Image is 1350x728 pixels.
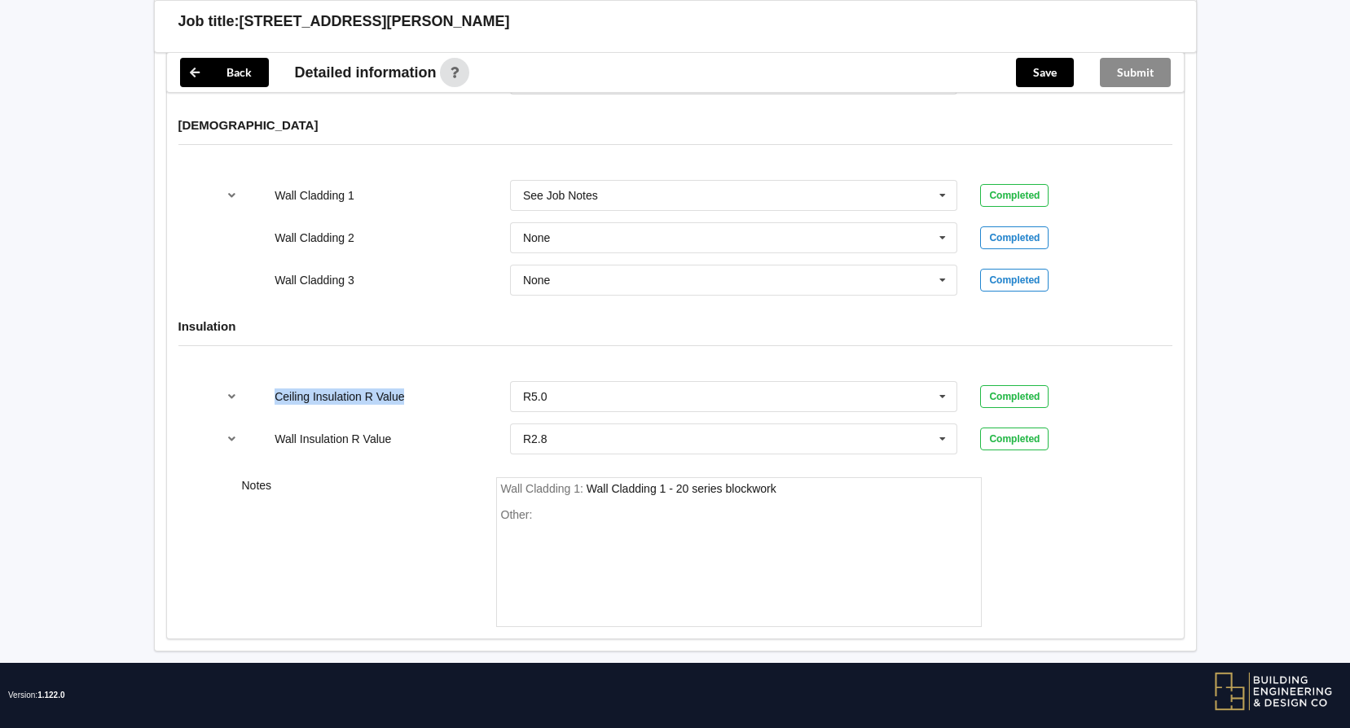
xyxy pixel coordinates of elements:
label: Wall Cladding 2 [275,231,354,244]
span: Detailed information [295,65,437,80]
button: Back [180,58,269,87]
label: Wall Insulation R Value [275,432,391,445]
div: Notes [231,477,485,627]
span: Other: [501,508,533,521]
span: Version: [8,663,65,728]
div: Completed [980,269,1049,292]
span: 1.122.0 [37,691,64,699]
h3: Job title: [178,12,240,31]
button: reference-toggle [216,382,248,411]
div: See Job Notes [523,190,598,201]
h4: [DEMOGRAPHIC_DATA] [178,117,1172,133]
div: Completed [980,385,1049,408]
label: Ceiling Insulation R Value [275,390,404,403]
h3: [STREET_ADDRESS][PERSON_NAME] [240,12,510,31]
label: Wall Cladding 3 [275,274,354,287]
img: BEDC logo [1214,671,1334,712]
span: Wall Cladding 1 : [501,482,587,495]
h4: Insulation [178,318,1172,334]
div: Completed [980,226,1049,249]
button: Save [1016,58,1074,87]
label: Wall Cladding 1 [275,189,354,202]
div: R2.8 [523,433,547,445]
button: reference-toggle [216,424,248,454]
div: None [523,274,550,286]
div: Completed [980,428,1049,450]
button: reference-toggle [216,181,248,210]
div: None [523,232,550,243]
form: notes-field [496,477,982,627]
div: R5.0 [523,391,547,402]
div: WallCladding1 [587,482,776,495]
div: Completed [980,184,1049,207]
